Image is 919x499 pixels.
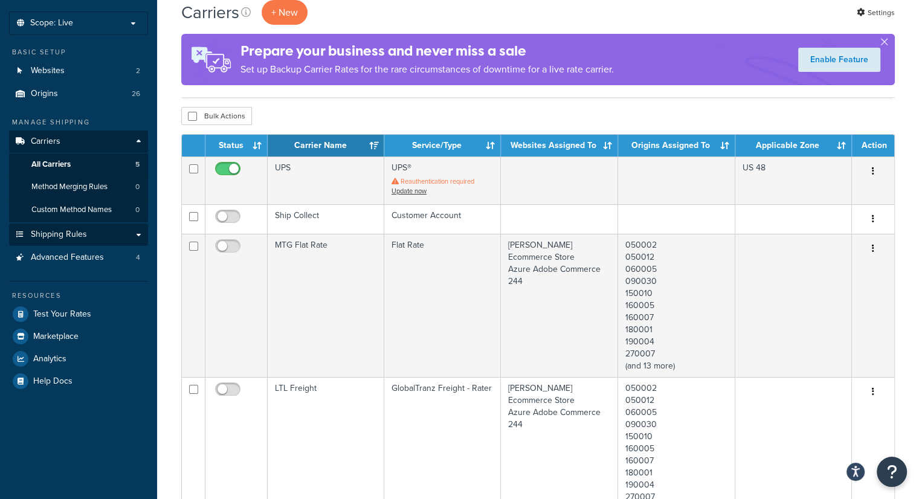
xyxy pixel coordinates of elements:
[30,18,73,28] span: Scope: Live
[9,326,148,347] a: Marketplace
[31,66,65,76] span: Websites
[501,234,618,377] td: [PERSON_NAME] Ecommerce Store Azure Adobe Commerce 244
[384,234,501,377] td: Flat Rate
[9,303,148,325] a: Test Your Rates
[268,156,384,204] td: UPS
[9,153,148,176] li: All Carriers
[9,199,148,221] li: Custom Method Names
[392,186,427,196] a: Update now
[857,4,895,21] a: Settings
[9,83,148,105] li: Origins
[9,224,148,246] a: Shipping Rules
[798,48,880,72] a: Enable Feature
[9,153,148,176] a: All Carriers 5
[9,370,148,392] a: Help Docs
[33,354,66,364] span: Analytics
[877,457,907,487] button: Open Resource Center
[735,135,852,156] th: Applicable Zone: activate to sort column ascending
[268,135,384,156] th: Carrier Name: activate to sort column ascending
[9,199,148,221] a: Custom Method Names 0
[9,246,148,269] li: Advanced Features
[735,156,852,204] td: US 48
[135,159,140,170] span: 5
[384,135,501,156] th: Service/Type: activate to sort column ascending
[9,176,148,198] li: Method Merging Rules
[136,66,140,76] span: 2
[31,205,112,215] span: Custom Method Names
[205,135,268,156] th: Status: activate to sort column ascending
[240,41,614,61] h4: Prepare your business and never miss a sale
[501,135,618,156] th: Websites Assigned To: activate to sort column ascending
[240,61,614,78] p: Set up Backup Carrier Rates for the rare circumstances of downtime for a live rate carrier.
[31,89,58,99] span: Origins
[384,156,501,204] td: UPS®
[33,309,91,320] span: Test Your Rates
[9,130,148,222] li: Carriers
[852,135,894,156] th: Action
[384,204,501,234] td: Customer Account
[9,130,148,153] a: Carriers
[33,376,73,387] span: Help Docs
[9,83,148,105] a: Origins 26
[9,60,148,82] li: Websites
[136,253,140,263] span: 4
[9,176,148,198] a: Method Merging Rules 0
[9,60,148,82] a: Websites 2
[181,1,239,24] h1: Carriers
[401,176,474,186] span: Reauthentication required
[31,182,108,192] span: Method Merging Rules
[9,117,148,127] div: Manage Shipping
[31,159,71,170] span: All Carriers
[181,107,252,125] button: Bulk Actions
[181,34,240,85] img: ad-rules-rateshop-fe6ec290ccb7230408bd80ed9643f0289d75e0ffd9eb532fc0e269fcd187b520.png
[33,332,79,342] span: Marketplace
[132,89,140,99] span: 26
[9,348,148,370] a: Analytics
[9,47,148,57] div: Basic Setup
[31,137,60,147] span: Carriers
[618,135,735,156] th: Origins Assigned To: activate to sort column ascending
[135,205,140,215] span: 0
[31,230,87,240] span: Shipping Rules
[135,182,140,192] span: 0
[268,204,384,234] td: Ship Collect
[31,253,104,263] span: Advanced Features
[618,234,735,377] td: 050002 050012 060005 090030 150010 160005 160007 180001 190004 270007 (and 13 more)
[268,234,384,377] td: MTG Flat Rate
[9,291,148,301] div: Resources
[9,246,148,269] a: Advanced Features 4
